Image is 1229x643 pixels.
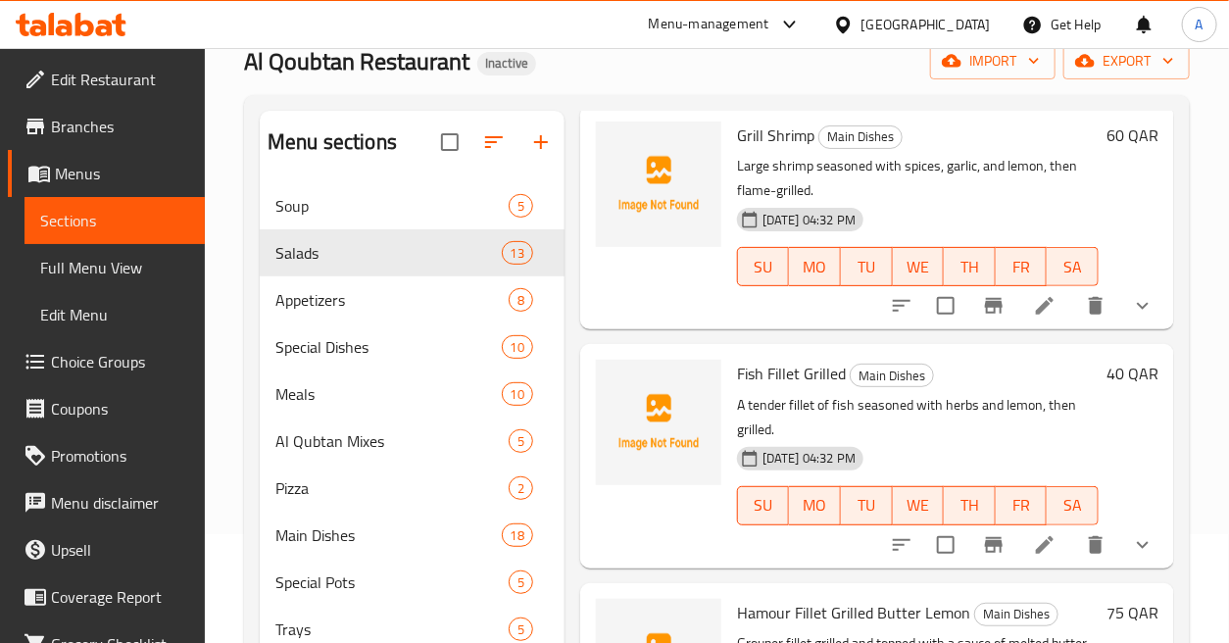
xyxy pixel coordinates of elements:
[8,385,205,432] a: Coupons
[1033,294,1057,318] a: Edit menu item
[1131,294,1155,318] svg: Show Choices
[260,512,565,559] div: Main Dishes18
[1119,521,1166,569] button: show more
[925,285,966,326] span: Select to update
[51,350,189,373] span: Choice Groups
[40,209,189,232] span: Sections
[509,288,533,312] div: items
[275,523,502,547] span: Main Dishes
[849,253,885,281] span: TU
[8,56,205,103] a: Edit Restaurant
[260,418,565,465] div: Al Qubtan Mixes5
[1055,491,1091,519] span: SA
[737,247,789,286] button: SU
[789,247,841,286] button: MO
[8,479,205,526] a: Menu disclaimer
[275,429,509,453] span: Al Qubtan Mixes
[55,162,189,185] span: Menus
[737,393,1099,442] p: A tender fillet of fish seasoned with herbs and lemon, then grilled.
[25,197,205,244] a: Sections
[1063,43,1190,79] button: export
[8,432,205,479] a: Promotions
[429,122,470,163] span: Select all sections
[275,335,502,359] span: Special Dishes
[509,194,533,218] div: items
[970,521,1017,569] button: Branch-specific-item
[51,491,189,515] span: Menu disclaimer
[275,382,502,406] span: Meals
[1004,491,1040,519] span: FR
[944,247,996,286] button: TH
[503,338,532,357] span: 10
[260,559,565,606] div: Special Pots5
[260,465,565,512] div: Pizza2
[996,486,1048,525] button: FR
[8,150,205,197] a: Menus
[244,39,469,83] span: Al Qoubtan Restaurant
[477,55,536,72] span: Inactive
[841,247,893,286] button: TU
[510,432,532,451] span: 5
[40,303,189,326] span: Edit Menu
[849,491,885,519] span: TU
[509,476,533,500] div: items
[510,291,532,310] span: 8
[510,479,532,498] span: 2
[275,618,509,641] span: Trays
[260,182,565,229] div: Soup5
[1079,49,1174,74] span: export
[930,43,1056,79] button: import
[878,521,925,569] button: sort-choices
[841,486,893,525] button: TU
[510,620,532,639] span: 5
[275,476,509,500] span: Pizza
[996,247,1048,286] button: FR
[51,585,189,609] span: Coverage Report
[1106,360,1158,387] h6: 40 QAR
[503,244,532,263] span: 13
[1106,122,1158,149] h6: 60 QAR
[509,618,533,641] div: items
[503,526,532,545] span: 18
[1033,533,1057,557] a: Edit menu item
[737,598,970,627] span: Hamour Fillet Grilled Butter Lemon
[25,244,205,291] a: Full Menu View
[851,365,933,387] span: Main Dishes
[275,570,509,594] div: Special Pots
[789,486,841,525] button: MO
[51,538,189,562] span: Upsell
[268,127,397,157] h2: Menu sections
[8,526,205,573] a: Upsell
[51,115,189,138] span: Branches
[944,486,996,525] button: TH
[975,603,1057,625] span: Main Dishes
[901,253,937,281] span: WE
[649,13,769,36] div: Menu-management
[275,194,509,218] span: Soup
[502,335,533,359] div: items
[970,282,1017,329] button: Branch-specific-item
[797,491,833,519] span: MO
[502,382,533,406] div: items
[1106,599,1158,626] h6: 75 QAR
[260,371,565,418] div: Meals10
[893,486,945,525] button: WE
[509,429,533,453] div: items
[51,444,189,468] span: Promotions
[737,486,789,525] button: SU
[737,121,814,150] span: Grill Shrimp
[510,197,532,216] span: 5
[40,256,189,279] span: Full Menu View
[819,125,902,148] span: Main Dishes
[1131,533,1155,557] svg: Show Choices
[737,154,1099,203] p: Large shrimp seasoned with spices, garlic, and lemon, then flame-grilled.
[1072,282,1119,329] button: delete
[1047,486,1099,525] button: SA
[51,68,189,91] span: Edit Restaurant
[737,359,846,388] span: Fish Fillet Grilled
[8,338,205,385] a: Choice Groups
[893,247,945,286] button: WE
